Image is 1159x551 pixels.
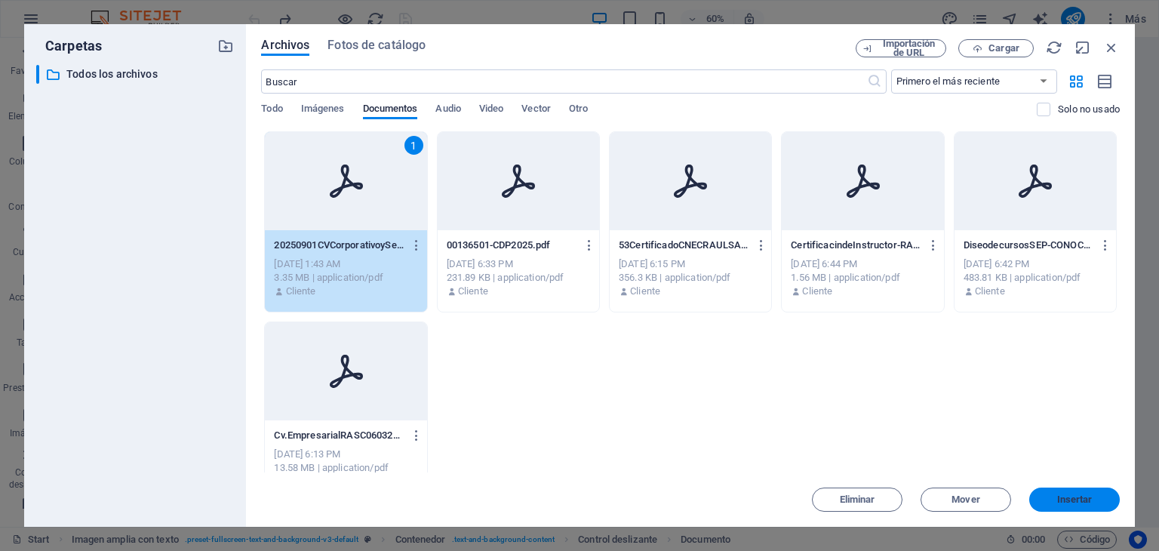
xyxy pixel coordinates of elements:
p: DiseodecursosSEP-CONOCERRAULARMANDOSALAZARCORONADO.pdf [964,239,1093,252]
i: Volver a cargar [1046,39,1062,56]
div: 231.89 KB | application/pdf [447,271,590,285]
span: Mover [951,495,979,504]
span: Audio [435,100,460,121]
span: Importación de URL [878,39,939,57]
i: Minimizar [1074,39,1091,56]
p: Cliente [802,285,832,298]
div: [DATE] 1:43 AM [274,257,417,271]
p: Cv.EmpresarialRASC060325.pdf [274,429,404,442]
p: Cliente [286,285,316,298]
button: Insertar [1029,488,1120,512]
div: 483.81 KB | application/pdf [964,271,1107,285]
div: 1 [404,136,423,155]
i: Crear carpeta [217,38,234,54]
div: 356.3 KB | application/pdf [619,271,762,285]
div: ​ [36,65,39,84]
span: Insertar [1057,495,1093,504]
p: 53CertificadoCNECRAULSALAZAR.pdf [619,239,749,252]
p: CertificacindeInstructor-RALARMANDOSALAZARCORONADO.pdf [791,239,921,252]
p: 00136501-CDP2025.pdf [447,239,576,252]
div: [DATE] 6:13 PM [274,448,417,461]
span: Todo [261,100,282,121]
span: Video [479,100,503,121]
div: 3.35 MB | application/pdf [274,271,417,285]
p: Cliente [975,285,1005,298]
div: [DATE] 6:15 PM [619,257,762,271]
div: [DATE] 6:42 PM [964,257,1107,271]
p: Cliente [458,285,488,298]
p: Carpetas [36,36,102,56]
div: [DATE] 6:44 PM [791,257,934,271]
span: Fotos de catálogo [327,36,426,54]
span: Imágenes [301,100,345,121]
button: Eliminar [812,488,902,512]
p: Todos los archivos [66,66,207,83]
input: Buscar [261,69,866,94]
button: Importación de URL [856,39,946,57]
div: 13.58 MB | application/pdf [274,461,417,475]
span: Eliminar [840,495,875,504]
p: 20250901CVCorporativoyServiciosaprestar.pptx-yXzn9k6atNUJNiN7KHJ3bQ.pdf [274,239,404,252]
span: Documentos [363,100,418,121]
span: Otro [569,100,588,121]
p: Cliente [630,285,660,298]
p: Solo muestra los archivos que no están usándose en el sitio web. Los archivos añadidos durante es... [1058,103,1120,116]
span: Archivos [261,36,309,54]
div: 1.56 MB | application/pdf [791,271,934,285]
button: Mover [921,488,1011,512]
div: [DATE] 6:33 PM [447,257,590,271]
i: Cerrar [1103,39,1120,56]
span: Cargar [988,44,1019,53]
button: Cargar [958,39,1034,57]
span: Vector [521,100,551,121]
